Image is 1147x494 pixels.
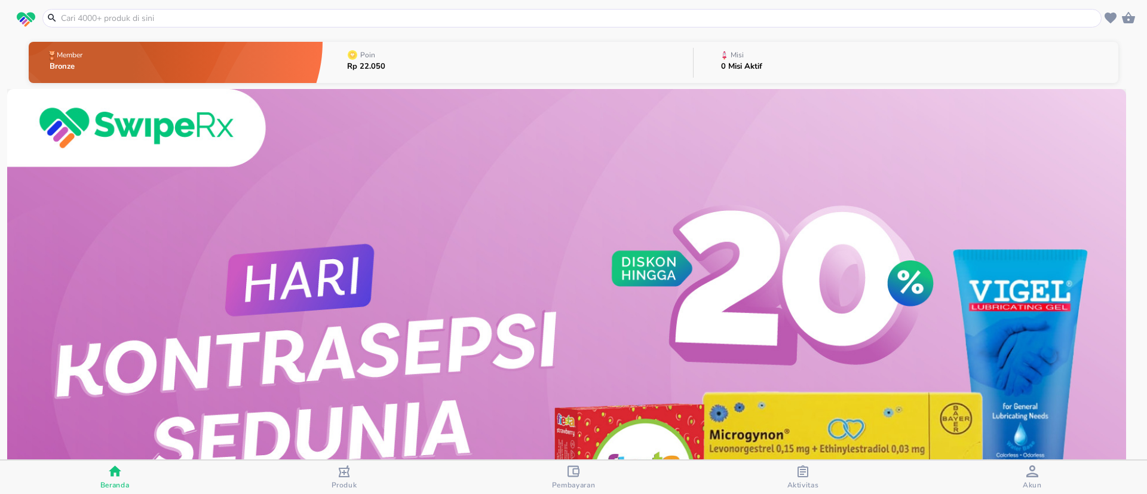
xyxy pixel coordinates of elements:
[918,461,1147,494] button: Akun
[552,480,596,490] span: Pembayaran
[57,51,82,59] p: Member
[787,480,819,490] span: Aktivitas
[332,480,357,490] span: Produk
[100,480,130,490] span: Beranda
[731,51,744,59] p: Misi
[17,12,35,27] img: logo_swiperx_s.bd005f3b.svg
[60,12,1099,24] input: Cari 4000+ produk di sini
[459,461,688,494] button: Pembayaran
[360,51,375,59] p: Poin
[323,39,693,86] button: PoinRp 22.050
[229,461,459,494] button: Produk
[721,63,762,70] p: 0 Misi Aktif
[29,39,323,86] button: MemberBronze
[1023,480,1042,490] span: Akun
[688,461,918,494] button: Aktivitas
[50,63,85,70] p: Bronze
[347,63,385,70] p: Rp 22.050
[694,39,1118,86] button: Misi0 Misi Aktif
